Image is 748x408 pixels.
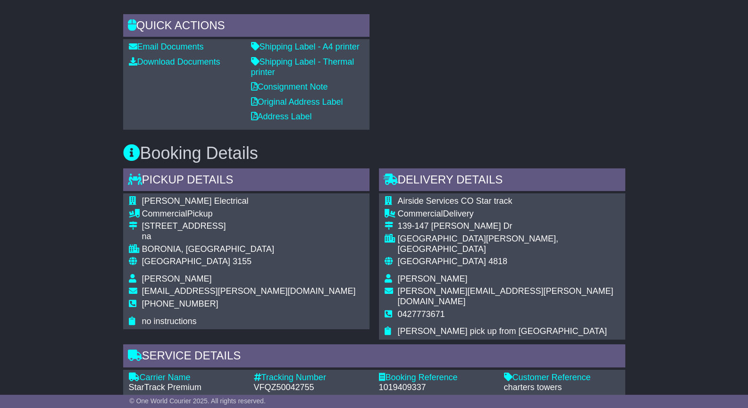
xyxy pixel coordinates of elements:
[251,42,360,51] a: Shipping Label - A4 printer
[123,144,625,163] h3: Booking Details
[142,244,356,255] div: BORONIA, [GEOGRAPHIC_DATA]
[254,383,370,393] div: VFQZ50042755
[379,373,495,383] div: Booking Reference
[398,196,513,206] span: Airside Services CO Star track
[251,97,343,107] a: Original Address Label
[398,221,620,232] div: 139-147 [PERSON_NAME] Dr
[142,232,356,242] div: na
[129,383,244,393] div: StarTrack Premium
[142,316,197,326] span: no instructions
[129,397,266,405] span: © One World Courier 2025. All rights reserved.
[398,209,443,218] span: Commercial
[251,112,312,121] a: Address Label
[504,383,620,393] div: charters towers
[398,209,620,219] div: Delivery
[123,344,625,370] div: Service Details
[142,221,356,232] div: [STREET_ADDRESS]
[233,257,252,266] span: 3155
[398,309,445,319] span: 0427773671
[142,286,356,296] span: [EMAIL_ADDRESS][PERSON_NAME][DOMAIN_NAME]
[398,286,614,306] span: [PERSON_NAME][EMAIL_ADDRESS][PERSON_NAME][DOMAIN_NAME]
[379,383,495,393] div: 1019409337
[142,299,219,308] span: [PHONE_NUMBER]
[142,209,187,218] span: Commercial
[142,274,212,283] span: [PERSON_NAME]
[142,196,249,206] span: [PERSON_NAME] Electrical
[398,257,486,266] span: [GEOGRAPHIC_DATA]
[488,257,507,266] span: 4818
[129,57,220,67] a: Download Documents
[251,82,328,92] a: Consignment Note
[398,234,620,254] div: [GEOGRAPHIC_DATA][PERSON_NAME], [GEOGRAPHIC_DATA]
[123,168,370,194] div: Pickup Details
[123,14,370,40] div: Quick Actions
[398,326,607,336] span: [PERSON_NAME] pick up from [GEOGRAPHIC_DATA]
[254,373,370,383] div: Tracking Number
[129,373,244,383] div: Carrier Name
[142,209,356,219] div: Pickup
[398,274,468,283] span: [PERSON_NAME]
[142,257,230,266] span: [GEOGRAPHIC_DATA]
[251,57,354,77] a: Shipping Label - Thermal printer
[129,42,204,51] a: Email Documents
[379,168,625,194] div: Delivery Details
[504,373,620,383] div: Customer Reference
